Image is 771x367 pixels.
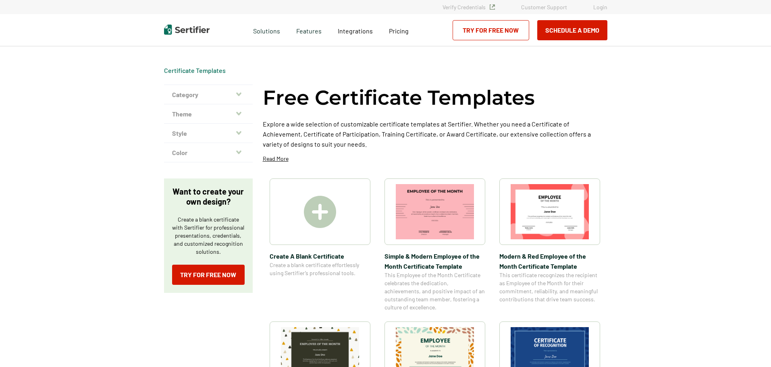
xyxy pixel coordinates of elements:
[164,25,210,35] img: Sertifier | Digital Credentialing Platform
[490,4,495,10] img: Verified
[270,251,370,261] span: Create A Blank Certificate
[164,66,226,75] span: Certificate Templates
[270,261,370,277] span: Create a blank certificate effortlessly using Sertifier’s professional tools.
[593,4,607,10] a: Login
[499,251,600,271] span: Modern & Red Employee of the Month Certificate Template
[443,4,495,10] a: Verify Credentials
[263,155,289,163] p: Read More
[172,187,245,207] p: Want to create your own design?
[389,25,409,35] a: Pricing
[384,251,485,271] span: Simple & Modern Employee of the Month Certificate Template
[296,25,322,35] span: Features
[396,184,474,239] img: Simple & Modern Employee of the Month Certificate Template
[172,216,245,256] p: Create a blank certificate with Sertifier for professional presentations, credentials, and custom...
[384,271,485,311] span: This Employee of the Month Certificate celebrates the dedication, achievements, and positive impa...
[164,143,253,162] button: Color
[389,27,409,35] span: Pricing
[499,271,600,303] span: This certificate recognizes the recipient as Employee of the Month for their commitment, reliabil...
[521,4,567,10] a: Customer Support
[453,20,529,40] a: Try for Free Now
[164,124,253,143] button: Style
[164,104,253,124] button: Theme
[304,196,336,228] img: Create A Blank Certificate
[172,265,245,285] a: Try for Free Now
[253,25,280,35] span: Solutions
[499,178,600,311] a: Modern & Red Employee of the Month Certificate TemplateModern & Red Employee of the Month Certifi...
[263,119,607,149] p: Explore a wide selection of customizable certificate templates at Sertifier. Whether you need a C...
[511,184,589,239] img: Modern & Red Employee of the Month Certificate Template
[384,178,485,311] a: Simple & Modern Employee of the Month Certificate TemplateSimple & Modern Employee of the Month C...
[263,85,535,111] h1: Free Certificate Templates
[338,27,373,35] span: Integrations
[164,66,226,74] a: Certificate Templates
[338,25,373,35] a: Integrations
[164,85,253,104] button: Category
[164,66,226,75] div: Breadcrumb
